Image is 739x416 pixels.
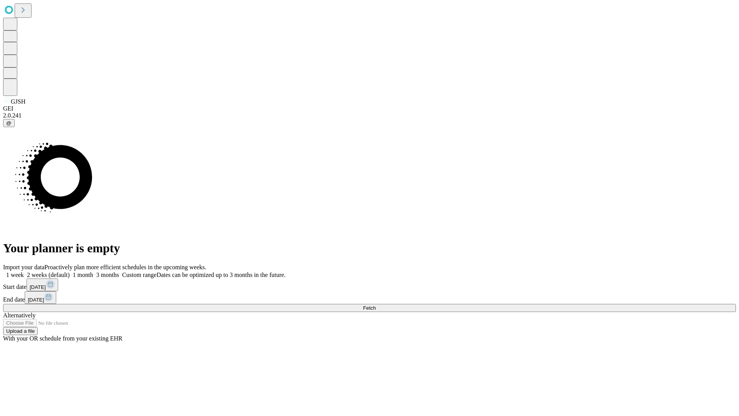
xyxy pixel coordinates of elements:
span: @ [6,120,12,126]
span: 1 week [6,272,24,278]
span: 1 month [73,272,93,278]
span: Alternatively [3,312,35,319]
span: 3 months [96,272,119,278]
button: Upload a file [3,327,38,335]
div: 2.0.241 [3,112,736,119]
span: Custom range [122,272,156,278]
button: [DATE] [27,278,58,291]
div: Start date [3,278,736,291]
span: Dates can be optimized up to 3 months in the future. [157,272,286,278]
span: With your OR schedule from your existing EHR [3,335,122,342]
span: GJSH [11,98,25,105]
div: End date [3,291,736,304]
span: Import your data [3,264,45,270]
span: [DATE] [28,297,44,303]
button: Fetch [3,304,736,312]
button: @ [3,119,15,127]
button: [DATE] [25,291,56,304]
h1: Your planner is empty [3,241,736,255]
span: 2 weeks (default) [27,272,70,278]
div: GEI [3,105,736,112]
span: [DATE] [30,284,46,290]
span: Fetch [363,305,376,311]
span: Proactively plan more efficient schedules in the upcoming weeks. [45,264,206,270]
